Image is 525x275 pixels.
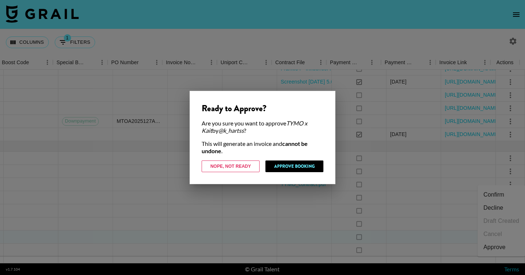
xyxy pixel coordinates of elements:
em: TYMO x Kait [202,120,307,134]
em: @ k_hartss [218,127,244,134]
button: Approve Booking [265,160,323,172]
div: This will generate an invoice and . [202,140,323,155]
strong: cannot be undone [202,140,308,154]
div: Ready to Approve? [202,103,323,114]
div: Are you sure you want to approve by ? [202,120,323,134]
button: Nope, Not Ready [202,160,260,172]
